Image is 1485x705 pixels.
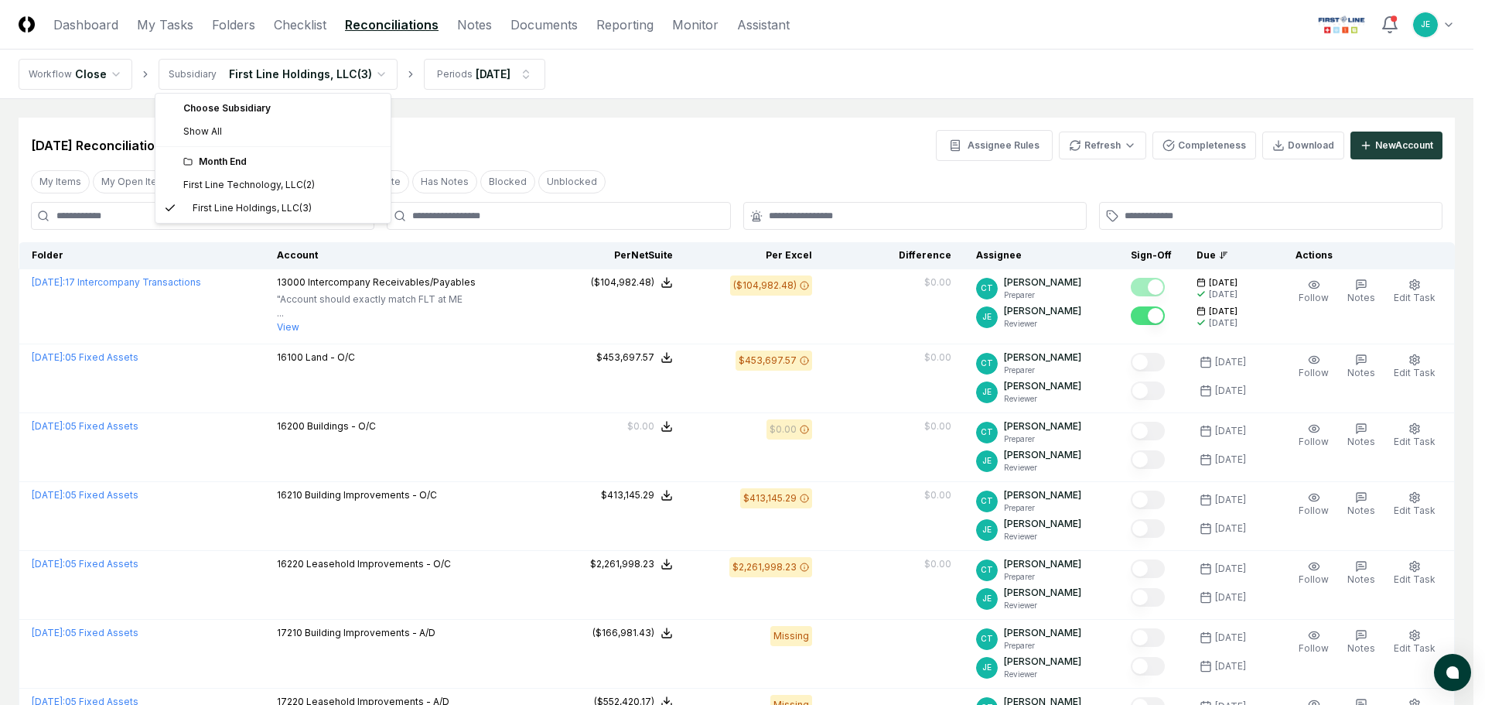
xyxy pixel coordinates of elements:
div: ( 3 ) [299,201,312,215]
div: Choose Subsidiary [159,97,387,120]
div: ( 2 ) [303,178,315,192]
div: First Line Technology, LLC [183,178,315,192]
div: Month End [183,155,381,169]
span: Show All [183,125,222,139]
div: First Line Holdings, LLC [183,201,312,215]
